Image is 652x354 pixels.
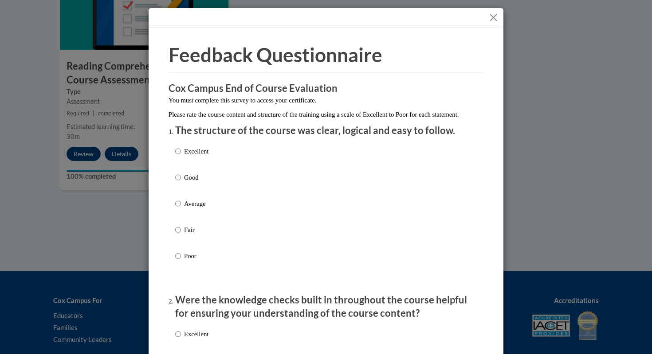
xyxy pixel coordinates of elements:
p: The structure of the course was clear, logical and easy to follow. [175,124,477,138]
p: Were the knowledge checks built in throughout the course helpful for ensuring your understanding ... [175,293,477,321]
h3: Cox Campus End of Course Evaluation [169,82,483,95]
input: Excellent [175,329,181,339]
p: Poor [184,251,208,261]
p: Please rate the course content and structure of the training using a scale of Excellent to Poor f... [169,110,483,119]
p: Excellent [184,329,208,339]
span: Feedback Questionnaire [169,43,382,66]
input: Fair [175,225,181,235]
p: You must complete this survey to access your certificate. [169,95,483,105]
button: Close [488,12,499,23]
input: Excellent [175,146,181,156]
p: Good [184,173,208,182]
p: Average [184,199,208,208]
input: Average [175,199,181,208]
input: Good [175,173,181,182]
p: Excellent [184,146,208,156]
p: Fair [184,225,208,235]
input: Poor [175,251,181,261]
